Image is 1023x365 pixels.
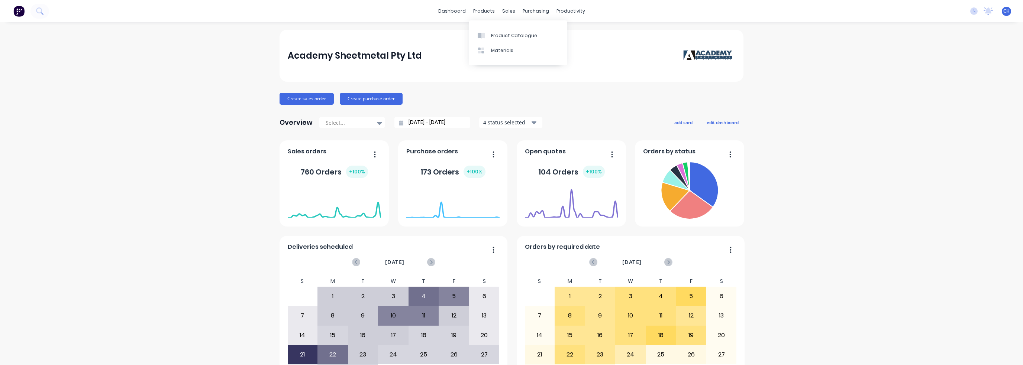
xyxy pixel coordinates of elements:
div: 7 [288,306,317,325]
div: Product Catalogue [491,32,537,39]
div: 18 [409,326,439,345]
div: 16 [348,326,378,345]
button: add card [669,117,697,127]
div: 4 [409,287,439,306]
div: S [706,276,737,287]
div: 21 [525,345,555,364]
div: 26 [439,345,469,364]
div: S [469,276,500,287]
div: 17 [378,326,408,345]
div: 11 [646,306,676,325]
div: 25 [409,345,439,364]
img: Academy Sheetmetal Pty Ltd [683,50,735,61]
div: 760 Orders [301,166,368,178]
span: Orders by required date [525,242,600,251]
div: 104 Orders [538,166,605,178]
div: 27 [469,345,499,364]
div: 13 [707,306,736,325]
div: M [317,276,348,287]
div: 12 [676,306,706,325]
div: 22 [555,345,585,364]
div: Materials [491,47,513,54]
div: 5 [439,287,469,306]
div: 3 [616,287,645,306]
div: 4 status selected [483,118,530,126]
div: 20 [469,326,499,345]
div: 11 [409,306,439,325]
span: Purchase orders [406,147,458,156]
div: 8 [555,306,585,325]
div: Overview [280,115,313,130]
div: 19 [676,326,706,345]
a: Materials [469,43,567,58]
span: Orders by status [643,147,696,156]
div: 173 Orders [420,166,485,178]
div: 23 [585,345,615,364]
a: Product Catalogue [469,28,567,43]
div: 16 [585,326,615,345]
div: 18 [646,326,676,345]
div: purchasing [519,6,553,17]
div: T [409,276,439,287]
div: S [525,276,555,287]
div: 19 [439,326,469,345]
div: 8 [318,306,348,325]
div: 2 [348,287,378,306]
div: 4 [646,287,676,306]
div: F [439,276,469,287]
div: 27 [707,345,736,364]
div: 10 [616,306,645,325]
span: Open quotes [525,147,566,156]
div: M [555,276,585,287]
div: sales [498,6,519,17]
div: 21 [288,345,317,364]
div: 17 [616,326,645,345]
div: 26 [676,345,706,364]
div: 14 [288,326,317,345]
div: 7 [525,306,555,325]
div: 22 [318,345,348,364]
div: Academy Sheetmetal Pty Ltd [288,48,422,63]
button: 4 status selected [479,117,542,128]
div: 12 [439,306,469,325]
div: 24 [378,345,408,364]
div: + 100 % [346,166,368,178]
div: W [615,276,646,287]
div: 15 [318,326,348,345]
span: Sales orders [288,147,326,156]
div: + 100 % [464,166,485,178]
span: CH [1003,8,1010,14]
div: 9 [585,306,615,325]
div: F [676,276,706,287]
div: productivity [553,6,589,17]
div: 15 [555,326,585,345]
div: 2 [585,287,615,306]
div: 5 [676,287,706,306]
div: 1 [555,287,585,306]
div: 6 [469,287,499,306]
a: dashboard [435,6,469,17]
div: T [348,276,378,287]
div: W [378,276,409,287]
div: T [646,276,676,287]
div: 6 [707,287,736,306]
button: Create purchase order [340,93,403,105]
div: T [585,276,616,287]
div: 9 [348,306,378,325]
div: 25 [646,345,676,364]
div: 3 [378,287,408,306]
button: edit dashboard [702,117,743,127]
div: 24 [616,345,645,364]
div: products [469,6,498,17]
button: Create sales order [280,93,334,105]
div: + 100 % [583,166,605,178]
span: [DATE] [622,258,642,266]
img: Factory [13,6,25,17]
div: 1 [318,287,348,306]
div: S [287,276,318,287]
div: 20 [707,326,736,345]
span: [DATE] [385,258,404,266]
div: 23 [348,345,378,364]
div: 10 [378,306,408,325]
div: 13 [469,306,499,325]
